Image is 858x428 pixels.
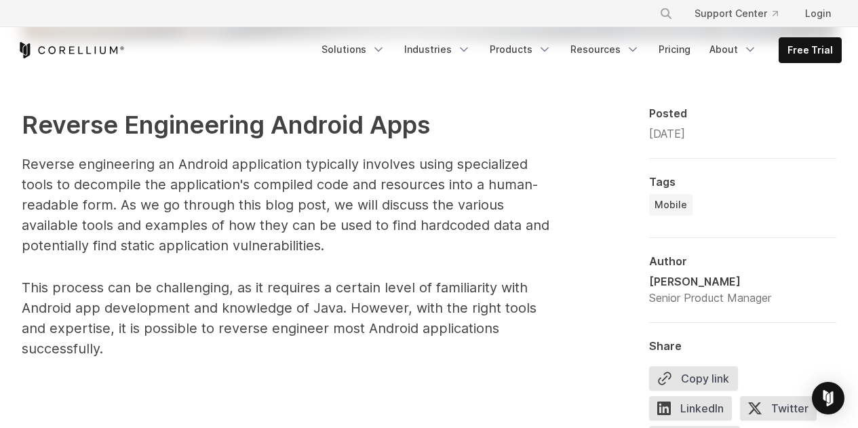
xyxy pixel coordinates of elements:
[313,37,393,62] a: Solutions
[562,37,648,62] a: Resources
[649,175,836,189] div: Tags
[701,37,765,62] a: About
[649,273,771,290] div: [PERSON_NAME]
[740,396,817,421] span: Twitter
[740,396,825,426] a: Twitter
[794,1,842,26] a: Login
[649,339,836,353] div: Share
[649,106,836,120] div: Posted
[643,1,842,26] div: Navigation Menu
[396,37,479,62] a: Industries
[313,37,842,63] div: Navigation Menu
[649,396,740,426] a: LinkedIn
[22,154,558,256] p: Reverse engineering an Android application typically involves using specialized tools to decompil...
[649,366,738,391] button: Copy link
[649,194,693,216] a: Mobile
[655,198,687,212] span: Mobile
[22,110,430,140] strong: Reverse Engineering Android Apps
[22,277,558,359] p: This process can be challenging, as it requires a certain level of familiarity with Android app d...
[17,42,125,58] a: Corellium Home
[649,396,732,421] span: LinkedIn
[649,127,685,140] span: [DATE]
[482,37,560,62] a: Products
[649,254,836,268] div: Author
[650,37,699,62] a: Pricing
[812,382,844,414] div: Open Intercom Messenger
[684,1,789,26] a: Support Center
[649,290,771,306] div: Senior Product Manager
[654,1,678,26] button: Search
[779,38,841,62] a: Free Trial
